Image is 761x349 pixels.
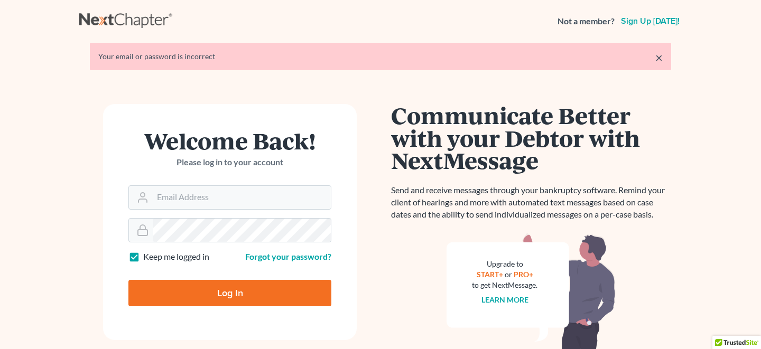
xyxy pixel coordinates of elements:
div: to get NextMessage. [472,280,537,290]
div: Your email or password is incorrect [98,51,663,62]
a: Learn more [481,295,528,304]
input: Email Address [153,186,331,209]
input: Log In [128,280,331,306]
h1: Communicate Better with your Debtor with NextMessage [391,104,671,172]
a: PRO+ [514,270,533,279]
strong: Not a member? [558,15,615,27]
a: START+ [477,270,503,279]
span: or [505,270,512,279]
p: Please log in to your account [128,156,331,168]
a: Sign up [DATE]! [619,17,682,25]
a: Forgot your password? [245,251,331,261]
p: Send and receive messages through your bankruptcy software. Remind your client of hearings and mo... [391,184,671,221]
h1: Welcome Back! [128,129,331,152]
label: Keep me logged in [143,251,209,263]
a: × [655,51,663,64]
div: Upgrade to [472,259,537,269]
